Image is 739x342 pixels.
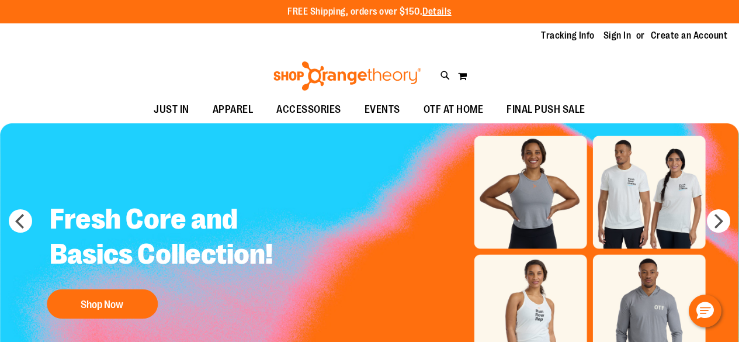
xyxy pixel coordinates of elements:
a: JUST IN [142,96,201,123]
a: OTF AT HOME [412,96,495,123]
a: Fresh Core and Basics Collection! Shop Now [41,193,300,324]
button: prev [9,209,32,233]
button: Shop Now [47,289,158,319]
p: FREE Shipping, orders over $150. [287,5,452,19]
span: OTF AT HOME [424,96,484,123]
span: ACCESSORIES [276,96,341,123]
a: Tracking Info [541,29,595,42]
button: Hello, have a question? Let’s chat. [689,295,721,327]
span: JUST IN [154,96,189,123]
button: next [707,209,730,233]
span: EVENTS [365,96,400,123]
h2: Fresh Core and Basics Collection! [41,193,300,284]
span: APPAREL [213,96,254,123]
a: Details [422,6,452,17]
a: Sign In [603,29,632,42]
a: APPAREL [201,96,265,123]
img: Shop Orangetheory [272,61,423,91]
a: EVENTS [353,96,412,123]
span: FINAL PUSH SALE [506,96,585,123]
a: FINAL PUSH SALE [495,96,597,123]
a: Create an Account [651,29,728,42]
a: ACCESSORIES [265,96,353,123]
